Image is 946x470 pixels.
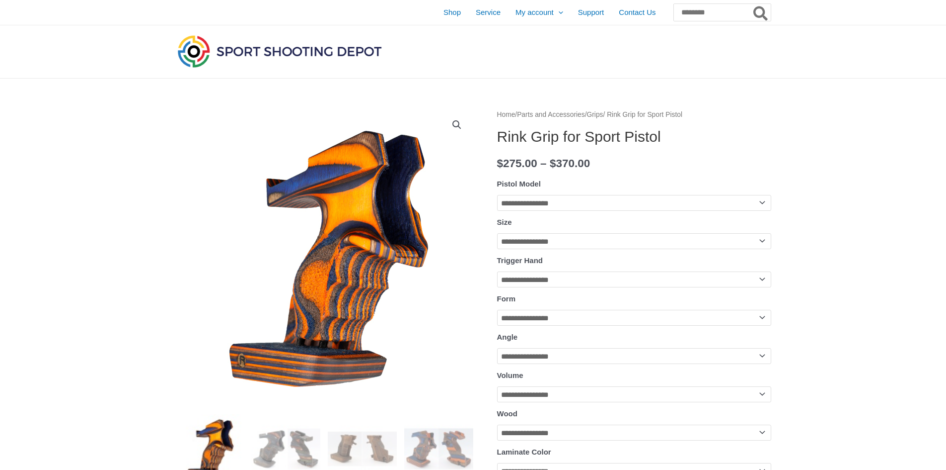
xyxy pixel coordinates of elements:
img: Rink Grip for Sport Pistol [175,108,473,407]
label: Trigger Hand [497,256,543,265]
a: Home [497,111,515,118]
nav: Breadcrumb [497,108,771,121]
span: $ [497,157,504,170]
label: Angle [497,333,518,341]
a: View full-screen image gallery [448,116,466,134]
label: Wood [497,409,517,418]
a: Grips [587,111,603,118]
span: $ [550,157,556,170]
img: Sport Shooting Depot [175,33,384,70]
a: Parts and Accessories [517,111,585,118]
label: Form [497,294,516,303]
button: Search [751,4,771,21]
h1: Rink Grip for Sport Pistol [497,128,771,146]
label: Size [497,218,512,226]
bdi: 370.00 [550,157,590,170]
label: Volume [497,371,523,379]
bdi: 275.00 [497,157,537,170]
label: Pistol Model [497,180,541,188]
span: – [540,157,547,170]
label: Laminate Color [497,448,551,456]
